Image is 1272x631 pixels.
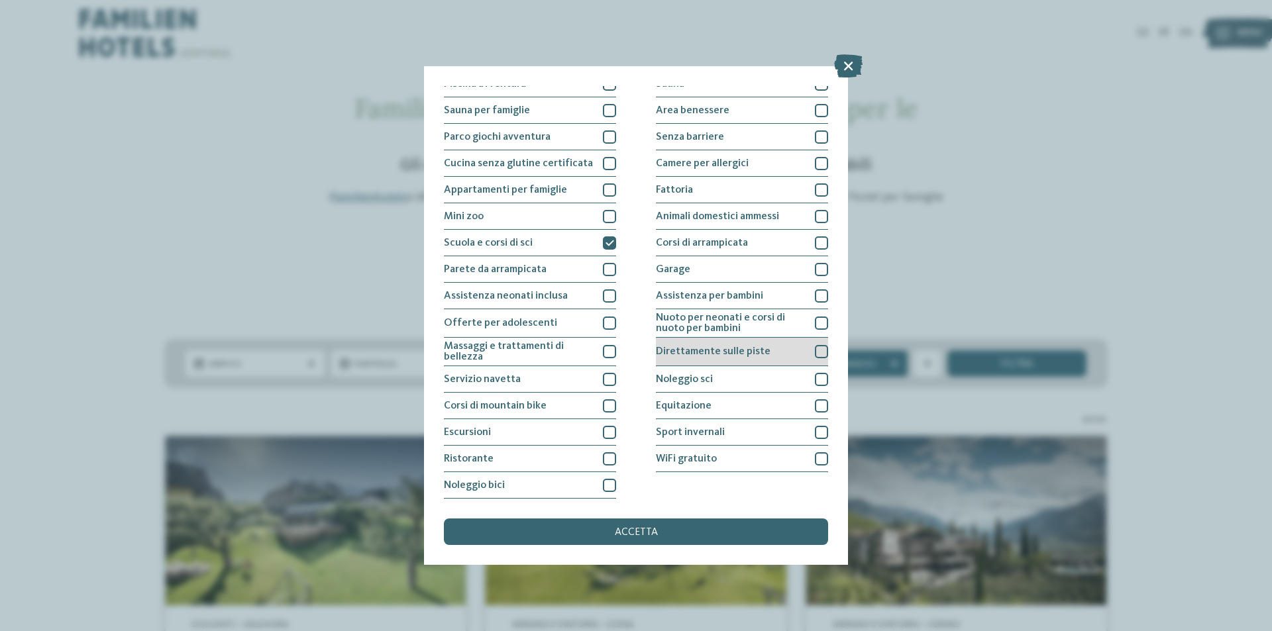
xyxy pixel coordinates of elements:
span: Fattoria [656,185,693,195]
span: Cucina senza glutine certificata [444,158,593,169]
span: Animali domestici ammessi [656,211,779,222]
span: Ristorante [444,454,494,464]
span: Appartamenti per famiglie [444,185,567,195]
span: Escursioni [444,427,491,438]
span: Parete da arrampicata [444,264,547,275]
span: Mini zoo [444,211,484,222]
span: Assistenza per bambini [656,291,763,301]
span: Area benessere [656,105,729,116]
span: Nuoto per neonati e corsi di nuoto per bambini [656,313,805,334]
span: Noleggio bici [444,480,505,491]
span: Assistenza neonati inclusa [444,291,568,301]
span: Corsi di mountain bike [444,401,547,411]
span: Senza barriere [656,132,724,142]
span: Garage [656,264,690,275]
span: accetta [615,527,658,538]
span: Servizio navetta [444,374,521,385]
span: Scuola e corsi di sci [444,238,533,248]
span: Massaggi e trattamenti di bellezza [444,341,593,362]
span: Corsi di arrampicata [656,238,748,248]
span: Sauna per famiglie [444,105,530,116]
span: Equitazione [656,401,712,411]
span: Parco giochi avventura [444,132,551,142]
span: Offerte per adolescenti [444,318,557,328]
span: Camere per allergici [656,158,749,169]
span: Direttamente sulle piste [656,346,770,357]
span: Noleggio sci [656,374,713,385]
span: WiFi gratuito [656,454,717,464]
span: Sport invernali [656,427,725,438]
